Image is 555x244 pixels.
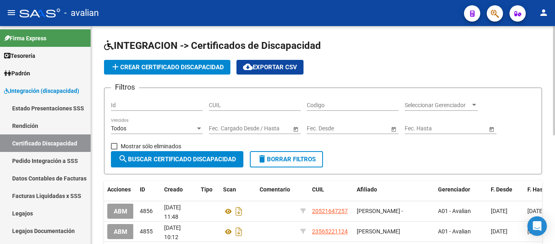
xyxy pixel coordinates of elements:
input: End date [339,125,379,132]
span: Exportar CSV [243,64,297,71]
span: [DATE] [491,208,507,214]
span: [PERSON_NAME] [357,228,400,235]
span: [PERSON_NAME] - [357,208,403,214]
h3: Filtros [111,81,139,93]
i: Descargar documento [234,205,244,218]
span: Gerenciador [438,186,470,193]
button: Open calendar [291,125,300,133]
span: Todos [111,125,126,132]
span: Comentario [260,186,290,193]
datatable-header-cell: F. Desde [488,181,524,198]
input: Start date [307,125,332,132]
div: Open Intercom Messenger [527,216,547,236]
button: Buscar Certificado Discapacidad [111,151,243,167]
i: Descargar documento [234,225,244,238]
button: ABM [107,224,134,239]
button: ABM [107,204,134,219]
span: Buscar Certificado Discapacidad [118,156,236,163]
span: Borrar Filtros [257,156,316,163]
span: [DATE] [491,228,507,235]
mat-icon: search [118,154,128,164]
datatable-header-cell: ID [137,181,161,198]
span: Integración (discapacidad) [4,86,79,95]
datatable-header-cell: Acciones [104,181,137,198]
span: Mostrar sólo eliminados [121,141,181,151]
mat-icon: person [539,8,548,18]
button: Crear Certificado Discapacidad [104,60,230,75]
span: 20521647257 [312,208,348,214]
datatable-header-cell: Creado [161,181,197,198]
span: ABM [114,228,127,235]
mat-icon: cloud_download [243,62,253,72]
span: F. Desde [491,186,512,193]
span: [DATE] 10:12 [164,224,181,240]
span: Crear Certificado Discapacidad [111,64,224,71]
input: Start date [405,125,430,132]
span: [DATE] 11:48 [164,204,181,220]
span: Acciones [107,186,131,193]
span: 4856 [140,208,153,214]
input: End date [437,125,477,132]
span: Seleccionar Gerenciador [405,102,470,109]
mat-icon: delete [257,154,267,164]
button: Open calendar [487,125,496,133]
mat-icon: menu [7,8,16,18]
span: 23565221124 [312,228,348,235]
span: Tipo [201,186,212,193]
span: F. Hasta [527,186,548,193]
datatable-header-cell: Gerenciador [435,181,488,198]
button: Exportar CSV [236,60,304,75]
input: End date [241,125,281,132]
span: ID [140,186,145,193]
input: Start date [209,125,234,132]
datatable-header-cell: Scan [220,181,256,198]
mat-icon: add [111,62,120,72]
span: [DATE] [527,208,544,214]
span: A01 - Avalian [438,208,471,214]
span: CUIL [312,186,324,193]
span: ABM [114,208,127,215]
datatable-header-cell: Tipo [197,181,220,198]
span: A01 - Avalian [438,228,471,235]
datatable-header-cell: CUIL [309,181,353,198]
span: Creado [164,186,183,193]
span: - avalian [64,4,99,22]
span: Firma Express [4,34,46,43]
span: Padrón [4,69,30,78]
span: 4855 [140,228,153,235]
span: Afiliado [357,186,377,193]
span: INTEGRACION -> Certificados de Discapacidad [104,40,321,51]
span: Scan [223,186,236,193]
datatable-header-cell: Afiliado [353,181,435,198]
button: Borrar Filtros [250,151,323,167]
button: Open calendar [389,125,398,133]
datatable-header-cell: Comentario [256,181,297,198]
span: Tesorería [4,51,35,60]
